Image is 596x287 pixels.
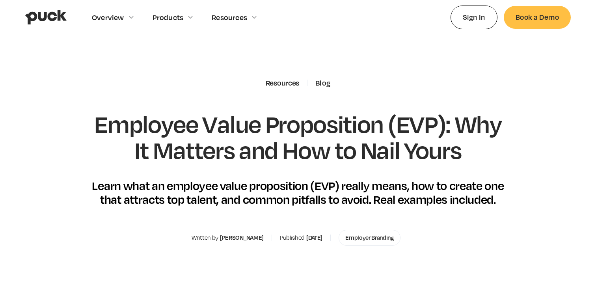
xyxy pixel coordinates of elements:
[451,6,497,29] a: Sign In
[266,78,299,87] div: Resources
[192,234,218,241] div: Written by
[153,13,184,22] div: Products
[306,234,322,241] div: [DATE]
[220,234,264,241] div: [PERSON_NAME]
[91,179,505,206] div: Learn what an employee value proposition (EVP) really means, how to create one that attracts top ...
[212,13,247,22] div: Resources
[92,13,124,22] div: Overview
[280,234,305,241] div: Published
[345,234,394,241] div: Employer Branding
[504,6,571,28] a: Book a Demo
[91,111,505,162] h1: Employee Value Proposition (EVP): Why It Matters and How to Nail Yours
[315,78,330,87] a: Blog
